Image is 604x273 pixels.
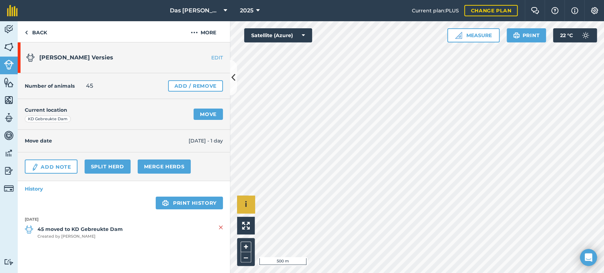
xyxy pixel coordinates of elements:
img: svg+xml;base64,PHN2ZyB4bWxucz0iaHR0cDovL3d3dy53My5vcmcvMjAwMC9zdmciIHdpZHRoPSI1NiIgaGVpZ2h0PSI2MC... [4,77,14,88]
img: svg+xml;base64,PD94bWwgdmVyc2lvbj0iMS4wIiBlbmNvZGluZz0idXRmLTgiPz4KPCEtLSBHZW5lcmF0b3I6IEFkb2JlIE... [579,28,593,42]
span: 45 [86,82,93,90]
a: Add Note [25,159,77,174]
img: svg+xml;base64,PHN2ZyB4bWxucz0iaHR0cDovL3d3dy53My5vcmcvMjAwMC9zdmciIHdpZHRoPSI1NiIgaGVpZ2h0PSI2MC... [4,95,14,105]
a: Back [18,21,54,42]
img: svg+xml;base64,PHN2ZyB4bWxucz0iaHR0cDovL3d3dy53My5vcmcvMjAwMC9zdmciIHdpZHRoPSI1NiIgaGVpZ2h0PSI2MC... [4,42,14,52]
button: Measure [447,28,500,42]
img: svg+xml;base64,PD94bWwgdmVyc2lvbj0iMS4wIiBlbmNvZGluZz0idXRmLTgiPz4KPCEtLSBHZW5lcmF0b3I6IEFkb2JlIE... [4,130,14,141]
button: i [237,196,255,213]
a: Merge Herds [138,159,191,174]
span: Das [PERSON_NAME] [170,6,221,15]
img: svg+xml;base64,PHN2ZyB4bWxucz0iaHR0cDovL3d3dy53My5vcmcvMjAwMC9zdmciIHdpZHRoPSIxNyIgaGVpZ2h0PSIxNy... [571,6,578,15]
button: More [177,21,230,42]
img: svg+xml;base64,PD94bWwgdmVyc2lvbj0iMS4wIiBlbmNvZGluZz0idXRmLTgiPz4KPCEtLSBHZW5lcmF0b3I6IEFkb2JlIE... [4,259,14,265]
strong: 45 moved to KD Gebreukte Dam [38,225,123,233]
img: svg+xml;base64,PD94bWwgdmVyc2lvbj0iMS4wIiBlbmNvZGluZz0idXRmLTgiPz4KPCEtLSBHZW5lcmF0b3I6IEFkb2JlIE... [4,24,14,35]
img: svg+xml;base64,PHN2ZyB4bWxucz0iaHR0cDovL3d3dy53My5vcmcvMjAwMC9zdmciIHdpZHRoPSIxOSIgaGVpZ2h0PSIyNC... [162,199,169,207]
button: 22 °C [553,28,597,42]
a: Add / Remove [168,80,223,92]
span: Created by [PERSON_NAME] [38,233,123,240]
a: Print history [156,197,223,209]
h4: Number of animals [25,82,75,90]
img: svg+xml;base64,PD94bWwgdmVyc2lvbj0iMS4wIiBlbmNvZGluZz0idXRmLTgiPz4KPCEtLSBHZW5lcmF0b3I6IEFkb2JlIE... [31,163,39,172]
span: [DATE] - 1 day [189,137,223,145]
img: svg+xml;base64,PD94bWwgdmVyc2lvbj0iMS4wIiBlbmNvZGluZz0idXRmLTgiPz4KPCEtLSBHZW5lcmF0b3I6IEFkb2JlIE... [4,184,14,193]
img: Ruler icon [455,32,462,39]
img: svg+xml;base64,PD94bWwgdmVyc2lvbj0iMS4wIiBlbmNvZGluZz0idXRmLTgiPz4KPCEtLSBHZW5lcmF0b3I6IEFkb2JlIE... [26,53,35,62]
img: A cog icon [590,7,599,14]
button: + [241,242,251,252]
img: svg+xml;base64,PHN2ZyB4bWxucz0iaHR0cDovL3d3dy53My5vcmcvMjAwMC9zdmciIHdpZHRoPSIxOSIgaGVpZ2h0PSIyNC... [513,31,520,40]
a: Split herd [85,159,131,174]
img: svg+xml;base64,PD94bWwgdmVyc2lvbj0iMS4wIiBlbmNvZGluZz0idXRmLTgiPz4KPCEtLSBHZW5lcmF0b3I6IEFkb2JlIE... [25,225,33,234]
h4: Move date [25,137,189,145]
img: Two speech bubbles overlapping with the left bubble in the forefront [531,7,539,14]
img: Four arrows, one pointing top left, one top right, one bottom right and the last bottom left [242,222,250,230]
img: svg+xml;base64,PD94bWwgdmVyc2lvbj0iMS4wIiBlbmNvZGluZz0idXRmLTgiPz4KPCEtLSBHZW5lcmF0b3I6IEFkb2JlIE... [4,165,14,176]
span: Current plan : PLUS [412,7,459,14]
a: Move [194,109,223,120]
button: Print [507,28,546,42]
a: History [18,181,230,197]
a: Change plan [464,5,518,16]
span: [PERSON_NAME] Versies [39,54,113,61]
div: Open Intercom Messenger [580,249,597,266]
img: svg+xml;base64,PD94bWwgdmVyc2lvbj0iMS4wIiBlbmNvZGluZz0idXRmLTgiPz4KPCEtLSBHZW5lcmF0b3I6IEFkb2JlIE... [4,60,14,70]
span: i [245,200,247,209]
a: EDIT [185,54,230,61]
button: – [241,252,251,262]
span: 22 ° C [560,28,573,42]
img: svg+xml;base64,PHN2ZyB4bWxucz0iaHR0cDovL3d3dy53My5vcmcvMjAwMC9zdmciIHdpZHRoPSIyMiIgaGVpZ2h0PSIzMC... [219,223,223,232]
img: A question mark icon [551,7,559,14]
button: Satellite (Azure) [244,28,312,42]
strong: [DATE] [25,216,223,223]
img: svg+xml;base64,PD94bWwgdmVyc2lvbj0iMS4wIiBlbmNvZGluZz0idXRmLTgiPz4KPCEtLSBHZW5lcmF0b3I6IEFkb2JlIE... [4,148,14,158]
img: svg+xml;base64,PHN2ZyB4bWxucz0iaHR0cDovL3d3dy53My5vcmcvMjAwMC9zdmciIHdpZHRoPSIyMCIgaGVpZ2h0PSIyNC... [191,28,198,37]
h4: Current location [25,106,67,114]
img: svg+xml;base64,PHN2ZyB4bWxucz0iaHR0cDovL3d3dy53My5vcmcvMjAwMC9zdmciIHdpZHRoPSI5IiBoZWlnaHQ9IjI0Ii... [25,28,28,37]
div: KD Gebreukte Dam [25,116,71,123]
img: svg+xml;base64,PD94bWwgdmVyc2lvbj0iMS4wIiBlbmNvZGluZz0idXRmLTgiPz4KPCEtLSBHZW5lcmF0b3I6IEFkb2JlIE... [4,112,14,123]
span: 2025 [240,6,253,15]
img: fieldmargin Logo [7,5,18,16]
